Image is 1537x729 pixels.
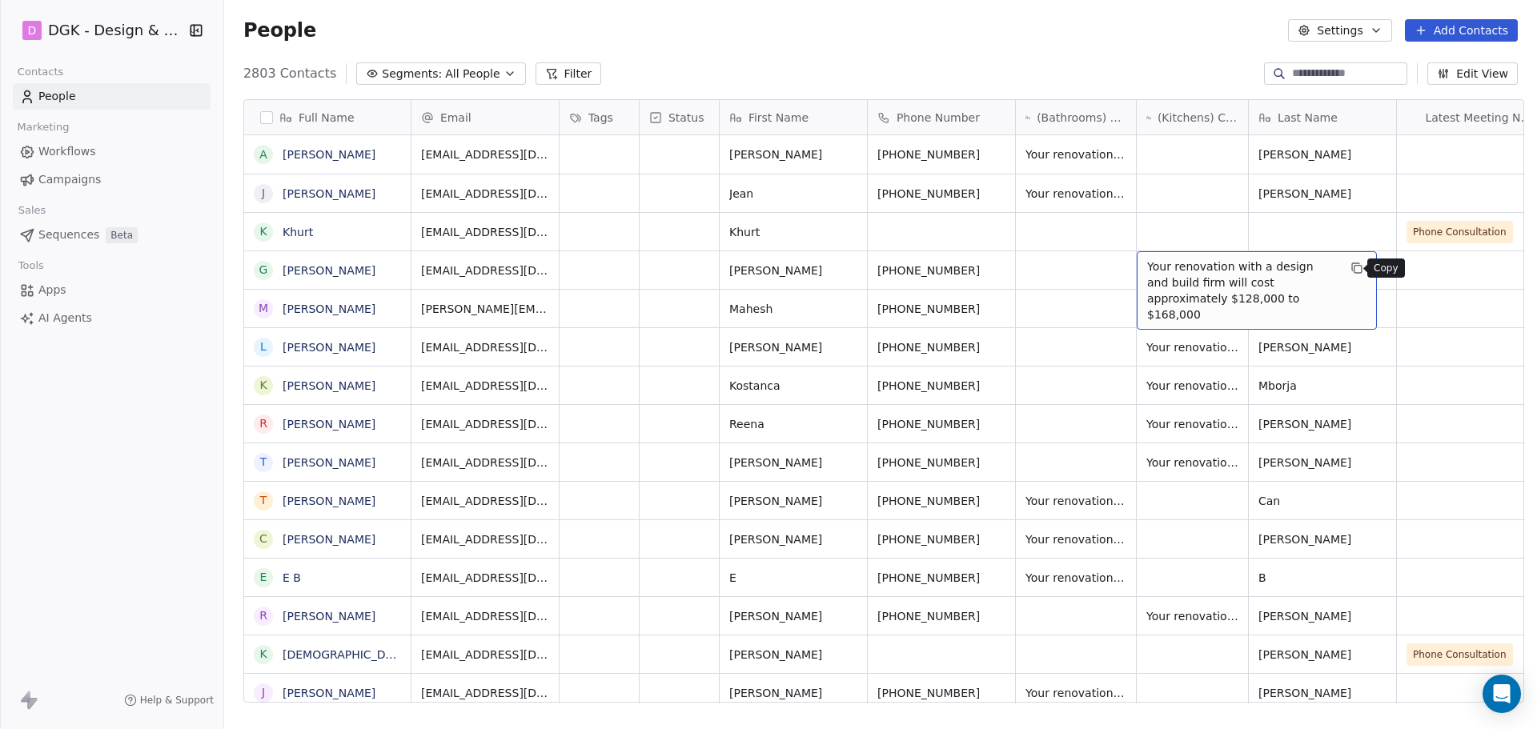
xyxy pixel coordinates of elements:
span: Contacts [10,60,70,84]
span: [PERSON_NAME][EMAIL_ADDRESS][DOMAIN_NAME] [421,301,549,317]
span: [EMAIL_ADDRESS][DOMAIN_NAME] [421,608,549,624]
div: grid [244,135,411,703]
a: AI Agents [13,305,211,331]
span: E [729,570,857,586]
span: [PERSON_NAME] [1258,647,1387,663]
span: B [1258,570,1387,586]
div: (Bathrooms) Calculated Renovation Cost [1016,100,1136,134]
div: Tags [560,100,639,134]
span: Segments: [382,66,442,82]
span: Apps [38,282,66,298]
span: [PERSON_NAME] [729,493,857,509]
span: [EMAIL_ADDRESS][DOMAIN_NAME] [421,186,549,202]
span: Reena [729,416,857,432]
span: Your renovation with a design and build firm will cost approximately $45,000 to $85,000 [1025,493,1126,509]
span: Email [440,110,472,126]
span: [PHONE_NUMBER] [877,146,1005,162]
span: Your renovation with a design and build firm will cost approximately $87,000 to $122,000 [1146,416,1238,432]
span: Your renovation with a design and build firm will cost approximately $128,000 to $168,000 [1146,339,1238,355]
a: E B [283,571,301,584]
div: K [259,223,267,240]
span: Your renovation with a design and build firm will cost approximately $45,000 to $85,000 [1025,531,1126,547]
span: Workflows [38,143,96,160]
div: Status [640,100,719,134]
span: [PERSON_NAME] [1258,186,1387,202]
span: [EMAIL_ADDRESS][DOMAIN_NAME] [421,339,549,355]
a: Khurt [283,226,313,238]
div: J [262,684,265,701]
a: [DEMOGRAPHIC_DATA][PERSON_NAME] [283,648,503,661]
span: [PHONE_NUMBER] [877,570,1005,586]
span: [PERSON_NAME] [729,685,857,701]
a: [PERSON_NAME] [283,302,375,315]
span: [PERSON_NAME] [1258,146,1387,162]
a: [PERSON_NAME] [283,341,375,354]
a: Workflows [13,138,211,165]
span: [PERSON_NAME] [1258,531,1387,547]
span: Phone Consultation [1413,224,1507,240]
div: (Kitchens) Calculated Renovation Cost [1137,100,1248,134]
img: Calendly [1407,34,1419,201]
a: [PERSON_NAME] [283,495,375,507]
span: Your renovation with a design and build firm will cost approximately $128,000 to $168,000 [1146,378,1238,394]
span: [PHONE_NUMBER] [877,339,1005,355]
span: Your renovation with a design and build firm will cost approximately $115,000 to $165,000+ [1025,570,1126,586]
span: Campaigns [38,171,101,188]
div: L [260,338,267,355]
div: C [259,531,267,547]
span: Tags [588,110,613,126]
a: [PERSON_NAME] [283,533,375,546]
a: [PERSON_NAME] [283,610,375,623]
span: Latest Meeting Name [1425,110,1534,126]
span: AI Agents [38,310,92,326]
div: M [259,300,268,317]
span: Phone Consultation [1413,647,1507,663]
span: [EMAIL_ADDRESS][DOMAIN_NAME] [421,378,549,394]
span: Help & Support [140,694,214,707]
span: [PERSON_NAME] [1258,339,1387,355]
span: Can [1258,493,1387,509]
span: Status [668,110,704,126]
span: [EMAIL_ADDRESS][DOMAIN_NAME] [421,685,549,701]
button: DDGK - Design & Build [19,17,177,44]
span: [PERSON_NAME] [729,146,857,162]
span: Full Name [299,110,355,126]
div: K [259,646,267,663]
span: Beta [106,227,138,243]
span: [PHONE_NUMBER] [877,262,1005,278]
div: T [260,454,267,471]
span: [PERSON_NAME] [729,339,857,355]
a: [PERSON_NAME] [283,456,375,469]
div: Open Intercom Messenger [1483,675,1521,713]
a: [PERSON_NAME] [283,379,375,392]
div: A [259,146,267,163]
span: Mborja [1258,378,1387,394]
span: [EMAIL_ADDRESS][DOMAIN_NAME] [421,531,549,547]
div: Full Name [244,100,411,134]
span: Phone Number [897,110,980,126]
span: [PERSON_NAME] [1258,608,1387,624]
button: Filter [536,62,602,85]
span: [PHONE_NUMBER] [877,493,1005,509]
a: Campaigns [13,166,211,193]
span: [EMAIL_ADDRESS][DOMAIN_NAME] [421,455,549,471]
span: Kostanca [729,378,857,394]
span: Your renovation with a design and build firm will cost approximately $87,000 to $122,000 [1146,455,1238,471]
span: Sales [11,198,53,222]
span: Khurt [729,224,857,240]
span: People [38,88,76,105]
span: All People [445,66,500,82]
span: [EMAIL_ADDRESS][DOMAIN_NAME] [421,570,549,586]
span: First Name [748,110,809,126]
span: Marketing [10,115,76,139]
button: Settings [1288,19,1391,42]
div: First Name [720,100,867,134]
span: People [243,18,316,42]
div: R [259,415,267,432]
span: [EMAIL_ADDRESS][DOMAIN_NAME] [421,146,549,162]
span: [PERSON_NAME] [1258,685,1387,701]
span: Your renovation with a design and build firm will cost approximately $74,000 to $106,000 [1146,608,1238,624]
span: DGK - Design & Build [48,20,183,41]
span: [PHONE_NUMBER] [877,301,1005,317]
span: [PHONE_NUMBER] [877,378,1005,394]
